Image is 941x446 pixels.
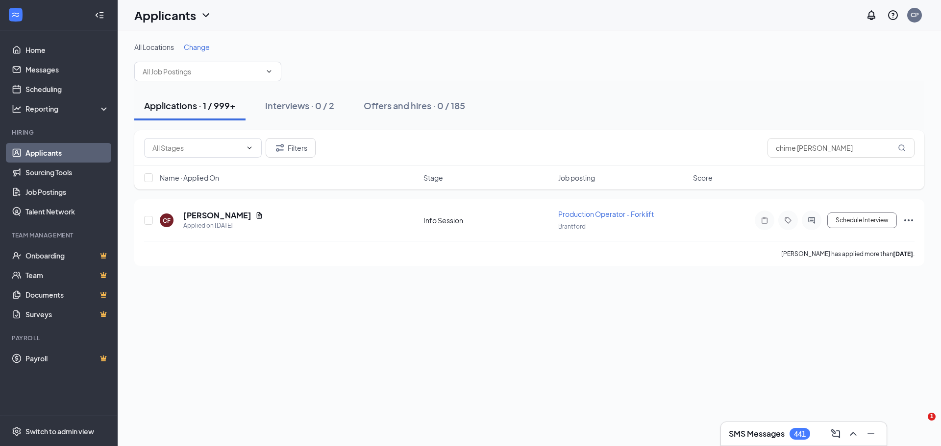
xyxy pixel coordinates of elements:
svg: Document [255,211,263,219]
button: ChevronUp [845,426,861,442]
svg: MagnifyingGlass [898,144,906,152]
a: TeamCrown [25,265,109,285]
a: Sourcing Tools [25,163,109,182]
svg: Minimize [865,428,877,440]
button: ComposeMessage [828,426,843,442]
svg: Analysis [12,104,22,114]
span: Change [184,43,210,51]
a: Applicants [25,143,109,163]
svg: ChevronUp [847,428,859,440]
svg: ChevronDown [265,68,273,75]
div: Applied on [DATE] [183,221,263,231]
div: CF [163,216,171,225]
iframe: Intercom live chat [908,413,931,436]
div: Switch to admin view [25,426,94,436]
a: Messages [25,60,109,79]
div: Applications · 1 / 999+ [144,99,236,112]
a: PayrollCrown [25,349,109,368]
input: Search in applications [768,138,915,158]
a: OnboardingCrown [25,246,109,265]
span: Brantford [558,223,586,230]
span: Stage [423,173,443,183]
div: Interviews · 0 / 2 [265,99,334,112]
a: Scheduling [25,79,109,99]
div: Payroll [12,334,107,342]
input: All Job Postings [143,66,261,77]
div: Info Session [423,215,552,225]
svg: Collapse [95,10,104,20]
svg: Settings [12,426,22,436]
div: Reporting [25,104,110,114]
a: Talent Network [25,202,109,221]
div: 441 [794,430,806,438]
svg: Note [759,216,770,224]
svg: ChevronDown [246,144,253,152]
h5: [PERSON_NAME] [183,210,251,221]
div: Hiring [12,128,107,137]
span: Job posting [558,173,595,183]
span: Production Operator - Forklift [558,210,654,218]
svg: ComposeMessage [830,428,842,440]
a: SurveysCrown [25,305,109,324]
svg: QuestionInfo [887,9,899,21]
p: [PERSON_NAME] has applied more than . [781,250,915,258]
a: Job Postings [25,182,109,202]
span: 1 [928,413,936,421]
svg: WorkstreamLogo [11,10,21,20]
span: Score [693,173,713,183]
span: Name · Applied On [160,173,219,183]
button: Filter Filters [266,138,316,158]
h3: SMS Messages [729,428,785,439]
a: DocumentsCrown [25,285,109,305]
button: Schedule Interview [827,212,897,228]
b: [DATE] [893,250,913,258]
svg: ActiveChat [806,216,817,224]
svg: Ellipses [903,214,915,226]
span: All Locations [134,43,174,51]
h1: Applicants [134,7,196,23]
svg: Filter [274,142,286,154]
div: CP [911,11,919,19]
input: All Stages [152,142,242,153]
svg: ChevronDown [200,9,212,21]
div: Team Management [12,231,107,239]
div: Offers and hires · 0 / 185 [364,99,465,112]
svg: Tag [782,216,794,224]
svg: Notifications [866,9,877,21]
button: Minimize [863,426,879,442]
a: Home [25,40,109,60]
